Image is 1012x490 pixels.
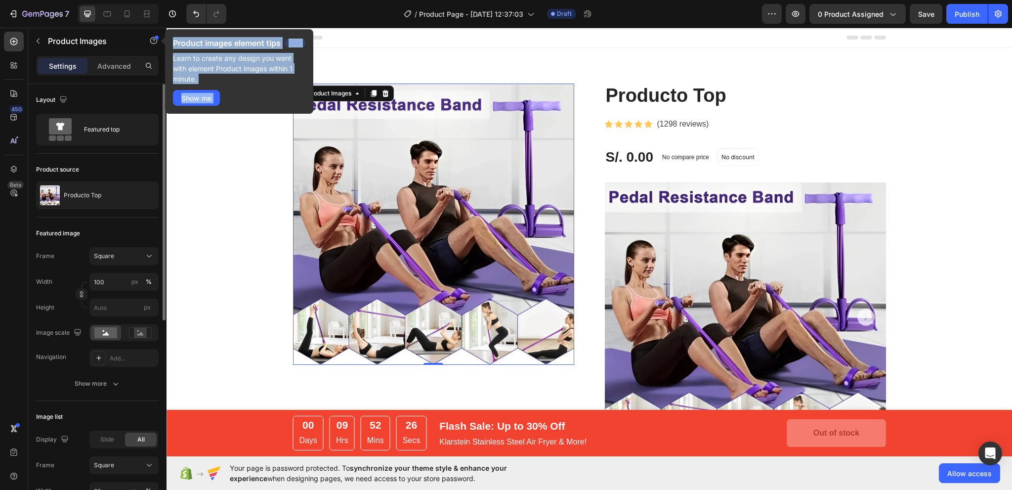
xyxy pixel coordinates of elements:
button: px [143,276,155,288]
img: product feature img [40,185,60,205]
label: Height [36,303,54,312]
p: Mins [201,406,217,420]
div: 52 [201,391,217,404]
div: Image list [36,412,63,421]
div: Image scale [36,326,84,340]
p: 7 [65,8,69,20]
iframe: Design area [167,28,1012,456]
div: Out of stock [647,400,693,411]
span: Slide [100,435,114,444]
div: px [131,277,138,286]
p: Secs [236,406,254,420]
div: Product source [36,165,79,174]
div: Product Images [139,61,187,70]
button: 7 [4,4,74,24]
div: Add... [110,354,156,363]
div: Open Intercom Messenger [978,442,1002,465]
span: / [415,9,417,19]
div: Publish [955,9,979,19]
span: Draft [557,9,572,18]
span: Your page is password protected. To when designing pages, we need access to your store password. [230,463,546,484]
p: No compare price [496,127,543,133]
span: Allow access [947,468,992,479]
span: Square [94,461,114,470]
p: Product Images [48,35,132,47]
div: S/. 0.00 [438,120,488,139]
p: No discount [555,125,588,134]
h2: Producto Top [438,56,719,81]
div: Beta [7,181,24,189]
button: % [129,276,141,288]
button: Allow access [939,463,1000,483]
div: Undo/Redo [186,4,226,24]
span: All [137,435,145,444]
button: Save [910,4,942,24]
button: Show more [36,375,159,393]
span: Product Page - [DATE] 12:37:03 [419,9,523,19]
button: Publish [946,4,988,24]
button: Square [89,247,159,265]
span: synchronize your theme style & enhance your experience [230,464,507,483]
div: Layout [36,93,69,107]
span: Save [918,10,934,18]
input: px% [89,273,159,291]
div: Featured image [36,229,80,238]
p: Advanced [97,61,131,71]
button: Out of stock [621,392,719,419]
div: Featured top [84,118,144,141]
input: px [89,299,159,316]
div: % [146,277,152,286]
p: Hrs [169,406,182,420]
p: Flash Sale: Up to 30% Off [273,391,420,406]
p: Settings [49,61,77,71]
div: 450 [9,105,24,113]
label: Width [36,277,52,286]
p: Klarstein Stainless Steel Air Fryer & More! [273,408,420,420]
span: 0 product assigned [818,9,884,19]
div: 09 [169,391,182,404]
label: Frame [36,252,54,261]
p: Producto Top [64,192,101,199]
button: Square [89,456,159,474]
button: 0 product assigned [809,4,906,24]
span: px [144,304,151,311]
div: Display [36,433,71,446]
span: Square [94,252,114,261]
label: Frame [36,461,54,470]
div: Show more [75,379,121,389]
div: Navigation [36,353,66,361]
div: 26 [236,391,254,404]
p: (1298 reviews) [491,89,543,104]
